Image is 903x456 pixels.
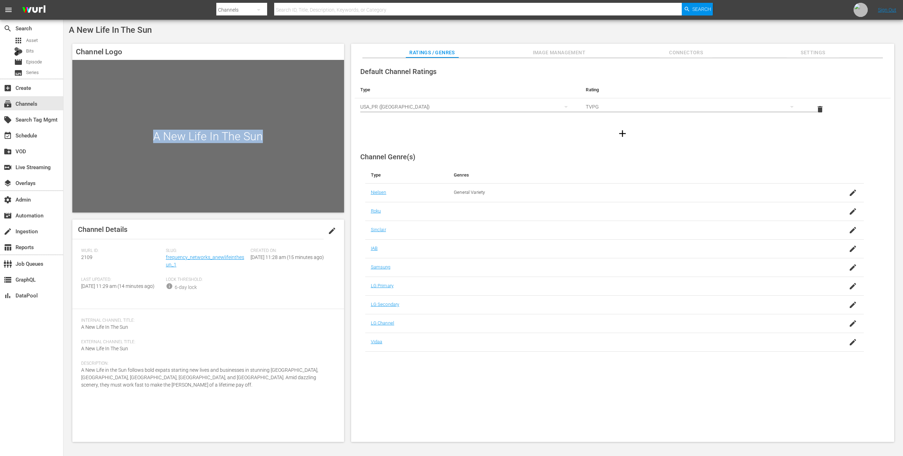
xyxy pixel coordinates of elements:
span: Admin [4,196,12,204]
a: Samsung [371,264,391,270]
button: delete [812,101,829,118]
span: Automation [4,211,12,220]
span: Episode [26,58,42,66]
img: ans4CAIJ8jUAAAAAAAAAAAAAAAAAAAAAAAAgQb4GAAAAAAAAAAAAAAAAAAAAAAAAJMjXAAAAAAAAAAAAAAAAAAAAAAAAgAT5G... [17,2,51,18]
img: url [854,3,868,17]
span: 2109 [81,254,92,260]
span: Settings [787,48,839,57]
span: edit [328,227,336,235]
th: Genres [448,167,808,184]
span: Channel Details [78,225,127,234]
a: frequency_networks_anewlifeinthesun_1 [166,254,244,267]
button: edit [324,222,341,239]
a: Vidaa [371,339,383,344]
span: Channel Genre(s) [360,153,415,161]
th: Type [355,81,580,98]
span: Job Queues [4,260,12,268]
button: Search [682,3,713,16]
span: Create [4,84,12,92]
span: Asset [26,37,38,44]
span: Created On: [251,248,332,254]
a: Sinclair [371,227,386,232]
span: Channels [4,100,12,108]
span: Connectors [660,48,712,57]
span: Last Updated: [81,277,162,283]
div: TVPG [586,97,800,117]
span: A New Life In The Sun [81,324,128,330]
span: [DATE] 11:29 am (14 minutes ago) [81,283,155,289]
div: Bits [14,47,23,56]
span: Search [692,3,711,16]
a: Nielsen [371,190,386,195]
span: Bits [26,48,34,55]
span: Lock Threshold: [166,277,247,283]
a: LG Secondary [371,302,399,307]
span: VOD [4,147,12,156]
span: Internal Channel Title: [81,318,332,323]
span: [DATE] 11:28 am (15 minutes ago) [251,254,324,260]
th: Rating [580,81,806,98]
a: LG Channel [371,320,394,326]
span: GraphQL [4,276,12,284]
span: A New Life In The Sun [69,25,152,35]
div: USA_PR ([GEOGRAPHIC_DATA]) [360,97,575,117]
span: Slug: [166,248,247,254]
span: Asset [14,36,23,45]
span: Search Tag Mgmt [4,116,12,124]
table: simple table [355,81,891,120]
a: LG Primary [371,283,393,288]
span: Live Streaming [4,163,12,172]
span: Description: [81,361,332,366]
span: Overlays [4,179,12,187]
span: A New Life in the Sun follows bold expats starting new lives and businesses in stunning [GEOGRAPH... [81,367,318,388]
span: A New Life In The Sun [81,346,128,351]
span: Image Management [532,48,585,57]
div: A New Life In The Sun [72,60,344,212]
a: IAB [371,246,378,251]
span: Ratings / Genres [406,48,459,57]
span: delete [816,105,824,113]
h4: Channel Logo [72,44,344,60]
span: Ingestion [4,227,12,236]
span: External Channel Title: [81,339,332,345]
div: 6-day lock [175,284,197,291]
span: Reports [4,243,12,252]
span: Wurl ID: [81,248,162,254]
span: Default Channel Ratings [360,67,437,76]
th: Type [365,167,448,184]
span: Series [14,69,23,77]
span: info [166,283,173,290]
a: Roku [371,208,381,214]
span: Episode [14,58,23,66]
span: Search [4,24,12,33]
a: Sign Out [878,7,896,13]
span: Series [26,69,39,76]
span: Schedule [4,131,12,140]
span: DataPool [4,291,12,300]
span: menu [4,6,13,14]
